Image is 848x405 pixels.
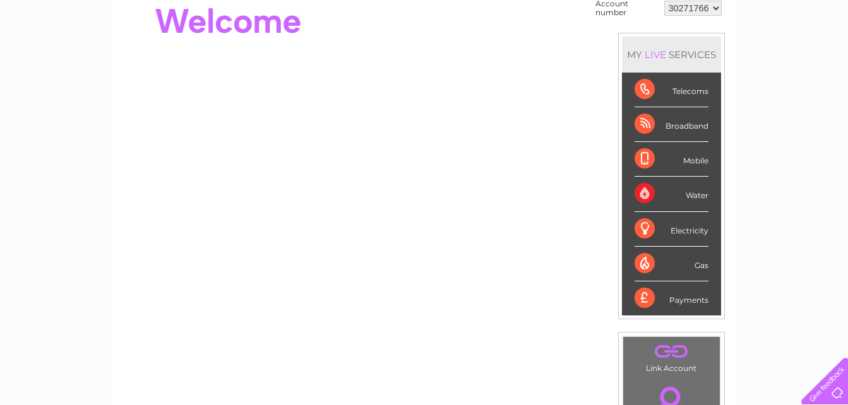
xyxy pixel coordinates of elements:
a: Energy [657,54,685,63]
div: Mobile [635,142,708,177]
a: Water [626,54,650,63]
div: Water [635,177,708,211]
div: Electricity [635,212,708,247]
a: 0333 014 3131 [610,6,697,22]
a: Blog [738,54,756,63]
img: logo.png [30,33,94,71]
div: LIVE [642,49,669,61]
div: Payments [635,281,708,315]
div: Telecoms [635,73,708,107]
div: Broadband [635,107,708,142]
a: Log out [806,54,836,63]
td: Link Account [623,336,720,376]
a: Contact [764,54,795,63]
div: Clear Business is a trading name of Verastar Limited (registered in [GEOGRAPHIC_DATA] No. 3667643... [126,7,723,61]
div: Gas [635,247,708,281]
a: . [626,340,717,362]
a: Telecoms [693,54,731,63]
div: MY SERVICES [622,37,721,73]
